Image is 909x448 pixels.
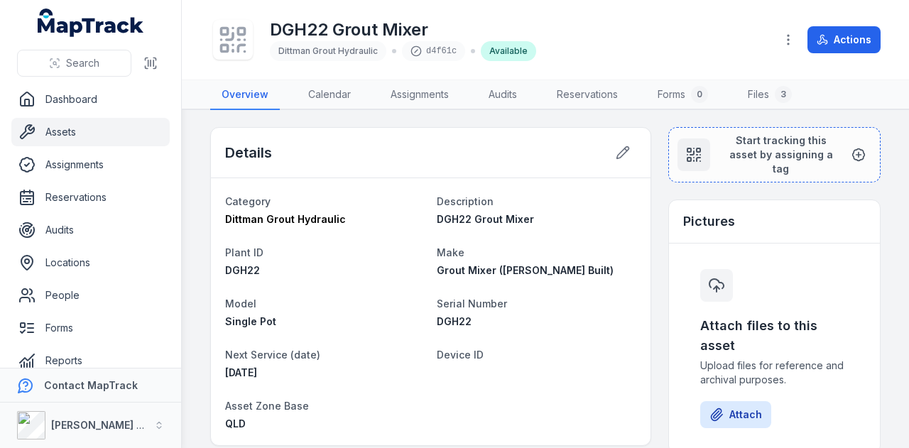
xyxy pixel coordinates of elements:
[44,379,138,391] strong: Contact MapTrack
[379,80,460,110] a: Assignments
[270,18,536,41] h1: DGH22 Grout Mixer
[11,85,170,114] a: Dashboard
[225,349,320,361] span: Next Service (date)
[646,80,719,110] a: Forms0
[11,248,170,277] a: Locations
[775,86,792,103] div: 3
[545,80,629,110] a: Reservations
[691,86,708,103] div: 0
[297,80,362,110] a: Calendar
[736,80,803,110] a: Files3
[437,213,534,225] span: DGH22 Grout Mixer
[11,183,170,212] a: Reservations
[225,366,257,378] span: [DATE]
[437,297,507,310] span: Serial Number
[402,41,465,61] div: d4f61c
[11,314,170,342] a: Forms
[278,45,378,56] span: Dittman Grout Hydraulic
[437,264,614,276] span: Grout Mixer ([PERSON_NAME] Built)
[668,127,881,182] button: Start tracking this asset by assigning a tag
[51,419,168,431] strong: [PERSON_NAME] Group
[66,56,99,70] span: Search
[225,195,271,207] span: Category
[437,349,484,361] span: Device ID
[210,80,280,110] a: Overview
[437,246,464,258] span: Make
[477,80,528,110] a: Audits
[437,315,472,327] span: DGH22
[17,50,131,77] button: Search
[225,366,257,378] time: 23/11/2025, 12:00:00 am
[225,417,246,430] span: QLD
[437,195,494,207] span: Description
[683,212,735,231] h3: Pictures
[225,315,276,327] span: Single Pot
[700,401,771,428] button: Attach
[481,41,536,61] div: Available
[225,400,309,412] span: Asset Zone Base
[225,297,256,310] span: Model
[807,26,881,53] button: Actions
[722,133,840,176] span: Start tracking this asset by assigning a tag
[11,281,170,310] a: People
[11,151,170,179] a: Assignments
[225,143,272,163] h2: Details
[700,359,849,387] span: Upload files for reference and archival purposes.
[700,316,849,356] h3: Attach files to this asset
[225,213,346,225] span: Dittman Grout Hydraulic
[11,118,170,146] a: Assets
[11,216,170,244] a: Audits
[225,264,260,276] span: DGH22
[38,9,144,37] a: MapTrack
[225,246,263,258] span: Plant ID
[11,346,170,375] a: Reports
